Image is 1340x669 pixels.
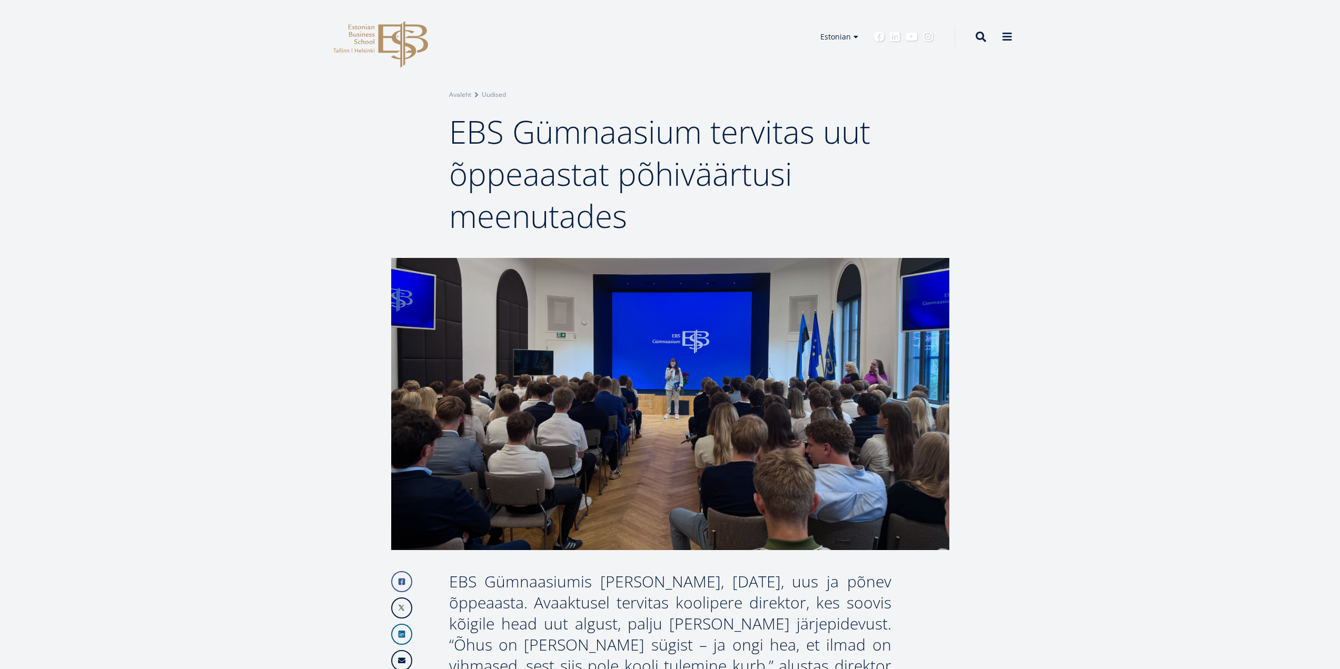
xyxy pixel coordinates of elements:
[392,598,411,617] img: X
[449,89,471,100] a: Avaleht
[449,110,870,237] span: EBS Gümnaasium tervitas uut õppeaastat põhiväärtusi meenutades
[391,624,412,645] a: Linkedin
[923,32,934,42] a: Instagram
[391,258,949,550] img: a
[874,32,885,42] a: Facebook
[906,32,918,42] a: Youtube
[890,32,900,42] a: Linkedin
[482,89,506,100] a: Uudised
[391,571,412,592] a: Facebook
